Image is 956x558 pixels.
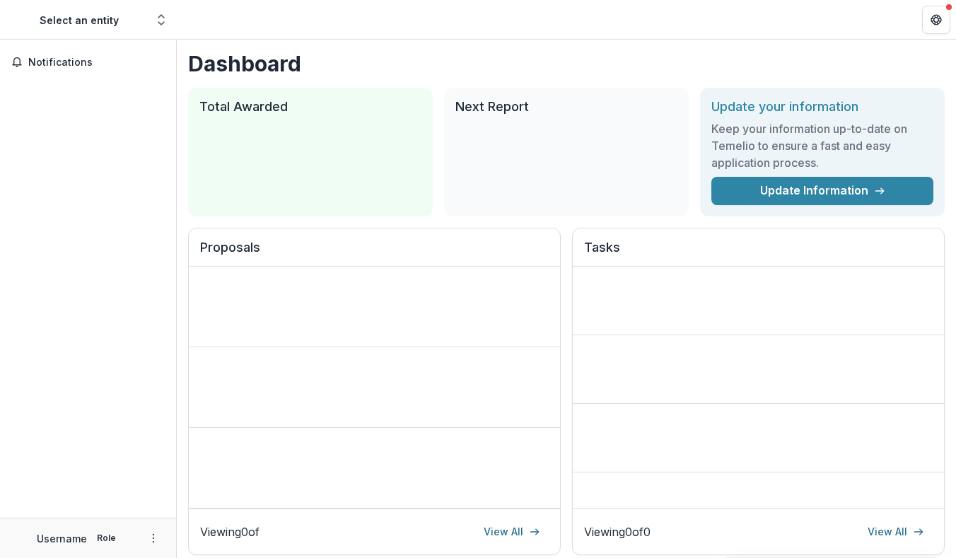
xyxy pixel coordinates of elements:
[711,99,933,115] h2: Update your information
[922,6,950,34] button: Get Help
[145,530,162,547] button: More
[584,240,933,267] h2: Tasks
[199,99,421,115] h2: Total Awarded
[6,51,170,74] button: Notifications
[200,240,549,267] h2: Proposals
[711,120,933,171] h3: Keep your information up-to-date on Temelio to ensure a fast and easy application process.
[28,57,165,69] span: Notifications
[40,13,119,28] div: Select an entity
[455,99,677,115] h2: Next Report
[37,531,87,546] p: Username
[200,523,260,540] p: Viewing 0 of
[188,51,945,76] h1: Dashboard
[584,523,651,540] p: Viewing 0 of 0
[859,521,933,543] a: View All
[151,6,171,34] button: Open entity switcher
[475,521,549,543] a: View All
[711,177,933,205] a: Update Information
[93,532,120,545] p: Role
